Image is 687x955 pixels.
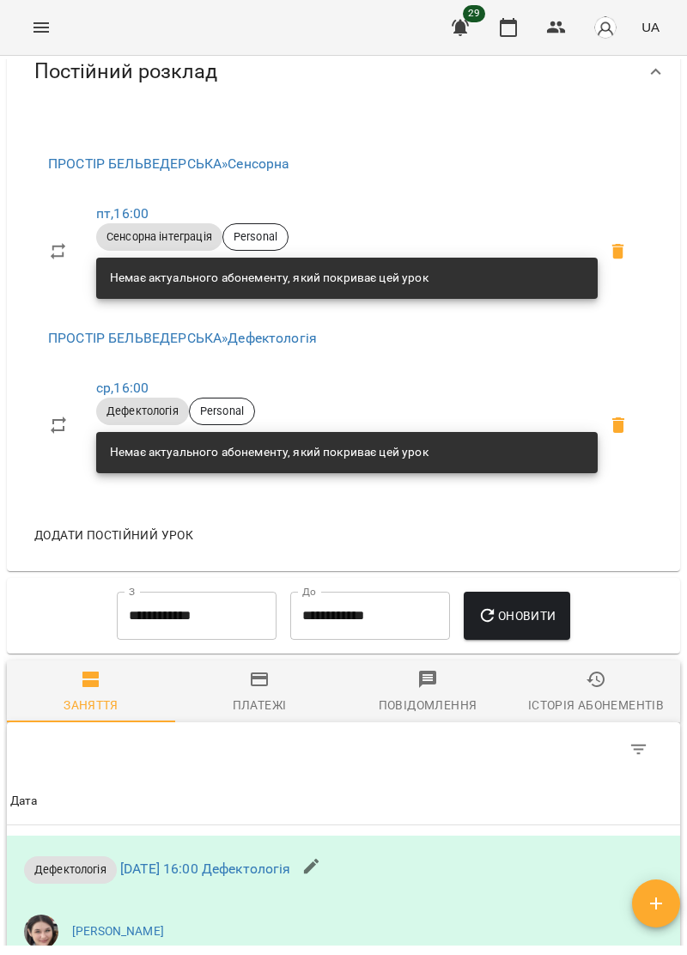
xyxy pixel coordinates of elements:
a: [PERSON_NAME] [72,923,164,940]
span: Додати постійний урок [34,525,193,545]
span: Постійний розклад [34,58,217,85]
button: Додати постійний урок [27,520,200,550]
div: Немає актуального абонементу, який покриває цей урок [110,437,429,468]
div: Sort [10,791,38,812]
div: Історія абонементів [528,695,664,715]
span: Оновити [477,605,556,626]
div: Заняття [64,695,119,715]
div: Повідомлення [379,695,477,715]
span: Дефектологія [24,861,117,878]
button: Оновити [464,592,569,640]
span: Видалити приватний урок Сенсорна пт 16:00 клієнта Бекита Тарас [598,231,639,272]
span: Personal [190,404,254,419]
span: Personal [223,229,288,245]
button: UA [635,11,666,43]
a: ПРОСТІР БЕЛЬВЕДЕРСЬКА»Дефектологія [48,330,317,346]
a: [DATE] 16:00 Дефектологія [120,861,291,877]
span: Дефектологія [96,404,189,419]
div: Постійний розклад [7,27,680,116]
a: пт,16:00 [96,205,149,222]
button: Фільтр [618,729,660,770]
span: 29 [463,5,485,22]
span: Дата [10,791,677,812]
div: Дата [10,791,38,812]
img: 6ef50a5b9dec06803bd7028b1b199db9.jpeg [24,915,58,949]
div: Платежі [233,695,287,715]
span: UA [641,18,660,36]
img: avatar_s.png [593,15,617,40]
div: Немає актуального абонементу, який покриває цей урок [110,263,429,294]
div: Table Toolbar [7,722,680,777]
button: Menu [21,7,62,48]
span: Сенсорна інтеграція [96,229,222,245]
a: ПРОСТІР БЕЛЬВЕДЕРСЬКА»Сенсорна [48,155,289,172]
span: Видалити приватний урок Дефектологія ср 16:00 клієнта Бекита Тарас [598,405,639,446]
a: ср,16:00 [96,380,149,396]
